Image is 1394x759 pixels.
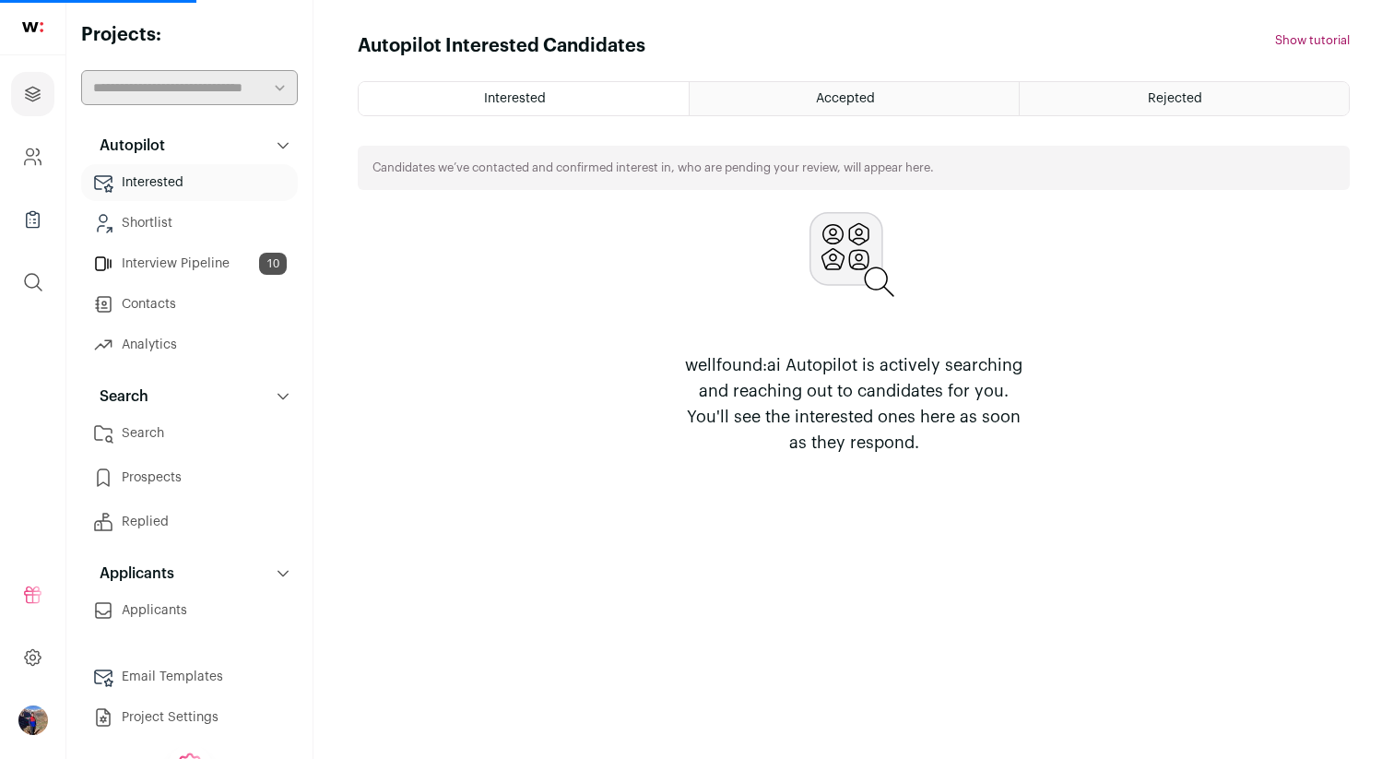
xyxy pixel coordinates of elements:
[816,92,875,105] span: Accepted
[81,378,298,415] button: Search
[1148,92,1202,105] span: Rejected
[89,135,165,157] p: Autopilot
[372,160,934,175] p: Candidates we’ve contacted and confirmed interest in, who are pending your review, will appear here.
[81,286,298,323] a: Contacts
[677,352,1031,456] p: wellfound:ai Autopilot is actively searching and reaching out to candidates for you. You'll see t...
[81,22,298,48] h2: Projects:
[690,82,1019,115] a: Accepted
[81,164,298,201] a: Interested
[81,459,298,496] a: Prospects
[81,658,298,695] a: Email Templates
[22,22,43,32] img: wellfound-shorthand-0d5821cbd27db2630d0214b213865d53afaa358527fdda9d0ea32b1df1b89c2c.svg
[11,135,54,179] a: Company and ATS Settings
[11,197,54,242] a: Company Lists
[18,706,48,735] img: 16647223-medium_jpg
[11,72,54,116] a: Projects
[81,205,298,242] a: Shortlist
[81,555,298,592] button: Applicants
[1020,82,1349,115] a: Rejected
[81,504,298,540] a: Replied
[81,245,298,282] a: Interview Pipeline10
[81,415,298,452] a: Search
[18,706,48,735] button: Open dropdown
[358,33,645,59] h1: Autopilot Interested Candidates
[81,127,298,164] button: Autopilot
[81,699,298,736] a: Project Settings
[1275,33,1350,48] button: Show tutorial
[89,385,148,408] p: Search
[259,253,287,275] span: 10
[484,92,546,105] span: Interested
[89,563,174,585] p: Applicants
[81,592,298,629] a: Applicants
[81,326,298,363] a: Analytics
